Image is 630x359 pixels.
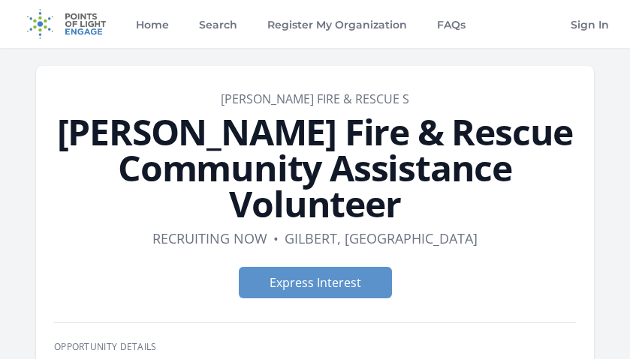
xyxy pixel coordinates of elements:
h3: Opportunity Details [54,341,576,353]
a: [PERSON_NAME] Fire & Rescue S [221,91,409,107]
h1: [PERSON_NAME] Fire & Rescue Community Assistance Volunteer [54,114,576,222]
dd: Recruiting now [152,228,267,249]
button: Express Interest [239,267,392,298]
div: • [273,228,279,249]
dd: Gilbert, [GEOGRAPHIC_DATA] [285,228,478,249]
